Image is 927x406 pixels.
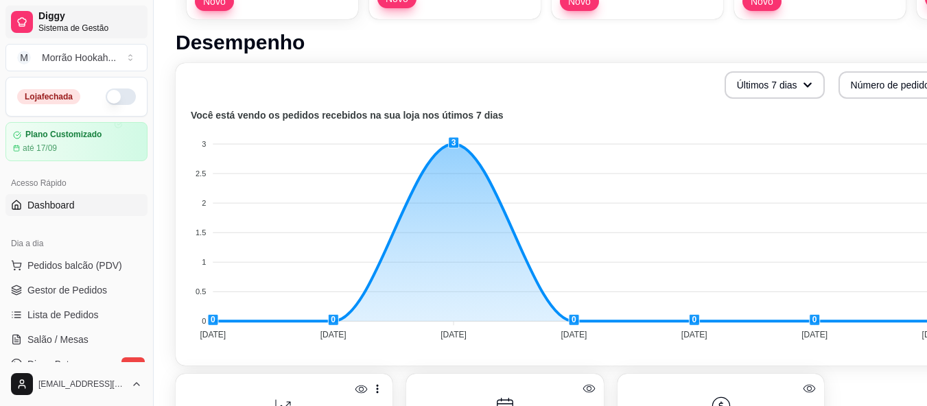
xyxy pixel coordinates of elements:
[106,88,136,105] button: Alterar Status
[202,258,206,266] tspan: 1
[17,51,31,64] span: M
[5,122,148,161] a: Plano Customizadoaté 17/09
[5,279,148,301] a: Gestor de Pedidos
[725,71,825,99] button: Últimos 7 dias
[196,228,206,237] tspan: 1.5
[202,317,206,325] tspan: 0
[5,232,148,254] div: Dia a dia
[38,23,142,34] span: Sistema de Gestão
[5,329,148,350] a: Salão / Mesas
[5,44,148,71] button: Select a team
[191,110,504,121] text: Você está vendo os pedidos recebidos na sua loja nos útimos 7 dias
[23,143,57,154] article: até 17/09
[27,357,69,371] span: Diggy Bot
[5,304,148,326] a: Lista de Pedidos
[200,330,226,339] tspan: [DATE]
[25,130,102,140] article: Plano Customizado
[5,254,148,276] button: Pedidos balcão (PDV)
[561,330,587,339] tspan: [DATE]
[196,287,206,296] tspan: 0.5
[202,199,206,207] tspan: 2
[27,308,99,322] span: Lista de Pedidos
[801,330,828,339] tspan: [DATE]
[17,89,80,104] div: Loja fechada
[441,330,467,339] tspan: [DATE]
[5,194,148,216] a: Dashboard
[42,51,116,64] div: Morrão Hookah ...
[27,333,89,346] span: Salão / Mesas
[27,283,107,297] span: Gestor de Pedidos
[27,198,75,212] span: Dashboard
[202,140,206,148] tspan: 3
[5,172,148,194] div: Acesso Rápido
[5,353,148,375] a: Diggy Botnovo
[320,330,347,339] tspan: [DATE]
[196,169,206,178] tspan: 2.5
[681,330,707,339] tspan: [DATE]
[27,259,122,272] span: Pedidos balcão (PDV)
[5,368,148,401] button: [EMAIL_ADDRESS][DOMAIN_NAME]
[38,379,126,390] span: [EMAIL_ADDRESS][DOMAIN_NAME]
[5,5,148,38] a: DiggySistema de Gestão
[38,10,142,23] span: Diggy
